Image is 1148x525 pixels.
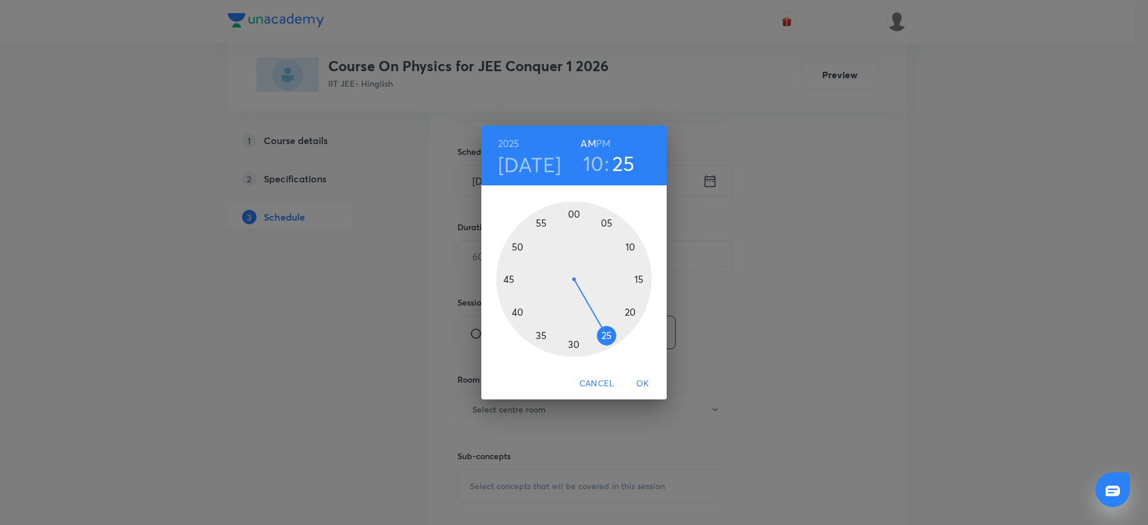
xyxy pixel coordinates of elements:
button: OK [624,373,662,395]
span: Cancel [579,376,614,391]
button: AM [581,135,596,152]
button: 25 [612,151,635,176]
button: 10 [583,151,604,176]
button: 2025 [498,135,520,152]
button: PM [596,135,610,152]
button: Cancel [575,373,619,395]
button: [DATE] [498,152,561,177]
h3: : [604,151,609,176]
span: OK [628,376,657,391]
